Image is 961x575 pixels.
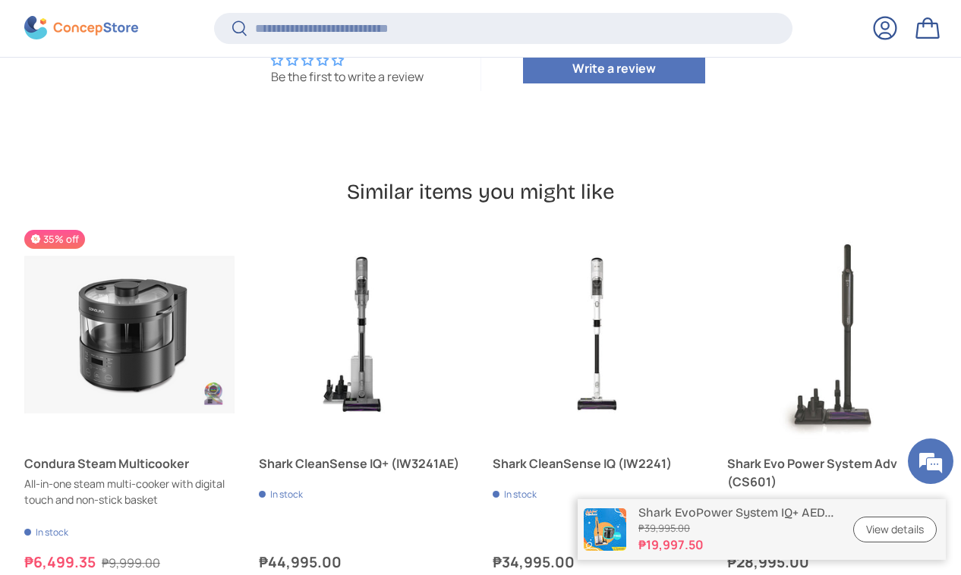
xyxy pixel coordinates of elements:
p: Shark EvoPower System IQ+ AED (CS851) [638,505,835,520]
span: 35% off [24,230,85,249]
textarea: Type your message and hit 'Enter' [8,442,289,495]
a: Shark CleanSense IQ+ (IW3241AE) [259,230,469,440]
a: Shark CleanSense IQ+ (IW3241AE) [259,454,469,473]
h2: Similar items you might like [24,178,937,206]
div: Be the first to write a review [271,68,424,85]
s: ₱39,995.00 [638,521,835,536]
a: Shark Evo Power System Adv (CS601) [727,230,937,440]
strong: ₱19,997.50 [638,536,835,554]
a: View details [853,517,937,543]
a: Write a review [523,53,705,83]
a: Shark CleanSense IQ (IW2241) [493,454,703,473]
a: Shark Evo Power System Adv (CS601) [727,454,937,491]
div: Minimize live chat window [249,8,285,44]
span: do you have a showroom? [128,394,266,410]
div: Chat with us now [79,83,255,106]
a: Condura Steam Multicooker [24,454,235,473]
a: Shark CleanSense IQ (IW2241) [493,230,703,440]
div: You [26,371,269,385]
img: ConcepStore [24,17,138,40]
a: Condura Steam Multicooker [24,230,235,440]
div: Our Concierge is a bit busy, but we’re on it! Stay with us—we’ll get you connected soon. [13,140,284,190]
span: Send voice message [263,460,278,476]
em: Slightly smiling face [238,162,257,183]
